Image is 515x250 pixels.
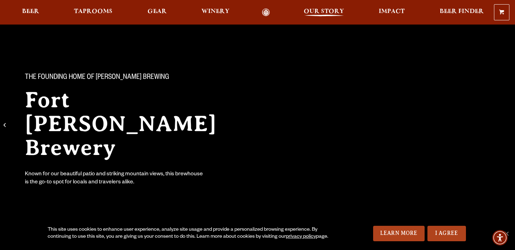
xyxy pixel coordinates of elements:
div: Accessibility Menu [492,230,508,245]
span: Gear [147,9,167,14]
div: Known for our beautiful patio and striking mountain views, this brewhouse is the go-to spot for l... [25,171,204,187]
span: Beer Finder [440,9,484,14]
a: Winery [197,8,234,16]
a: Impact [374,8,409,16]
a: privacy policy [286,234,316,240]
span: Taprooms [74,9,112,14]
a: I Agree [427,226,466,241]
a: Gear [143,8,171,16]
a: Beer [18,8,44,16]
h2: Fort [PERSON_NAME] Brewery [25,88,243,160]
a: Odell Home [253,8,279,16]
span: Winery [201,9,229,14]
span: Our Story [304,9,344,14]
span: Impact [379,9,405,14]
a: Our Story [299,8,349,16]
span: Beer [22,9,39,14]
span: The Founding Home of [PERSON_NAME] Brewing [25,73,169,82]
a: Beer Finder [435,8,488,16]
div: This site uses cookies to enhance user experience, analyze site usage and provide a personalized ... [48,227,336,241]
a: Learn More [373,226,425,241]
a: Taprooms [69,8,117,16]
